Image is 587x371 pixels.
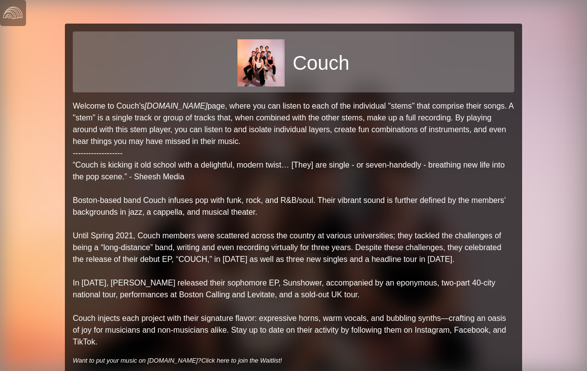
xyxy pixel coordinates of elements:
[145,102,207,110] a: [DOMAIN_NAME]
[73,357,282,364] i: Want to put your music on [DOMAIN_NAME]?
[237,39,285,86] img: 0b9ba5677a9dcdb81f0e6bf23345a38f5e1a363bb4420db7fe2df4c5b995abe8.jpg
[3,3,23,23] img: logo-white-4c48a5e4bebecaebe01ca5a9d34031cfd3d4ef9ae749242e8c4bf12ef99f53e8.png
[201,357,282,364] a: Click here to join the Waitlist!
[293,51,350,75] h1: Couch
[73,100,514,348] p: Welcome to Couch's page, where you can listen to each of the individual "stems" that comprise the...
